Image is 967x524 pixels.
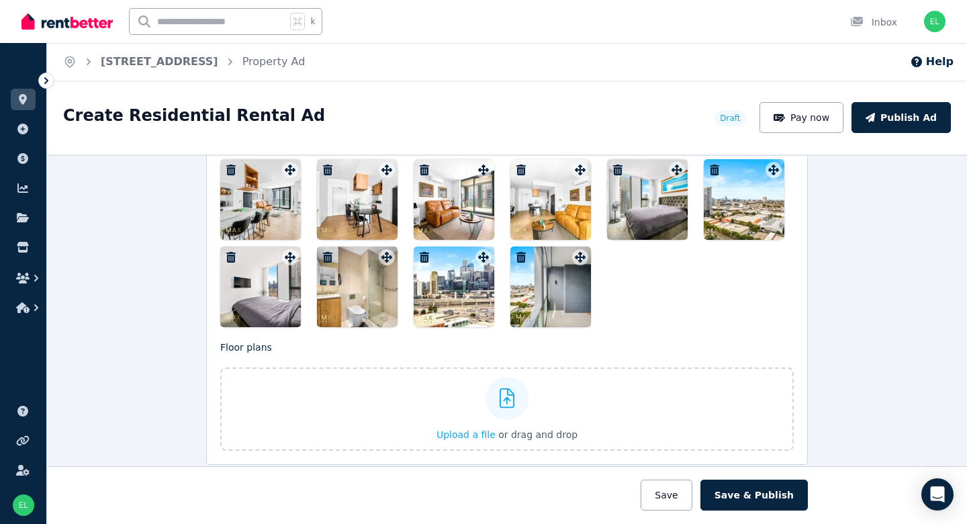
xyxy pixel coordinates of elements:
p: Floor plans [220,341,794,354]
button: Publish Ad [851,102,951,133]
span: or drag and drop [498,429,578,440]
div: Inbox [850,15,897,29]
span: Upload a file [436,429,496,440]
span: k [310,16,315,27]
span: Draft [720,113,740,124]
div: Open Intercom Messenger [921,478,954,511]
button: Save [641,480,692,511]
img: Elaine Lee [924,11,946,32]
button: Save & Publish [700,480,808,511]
button: Pay now [759,102,844,133]
a: Property Ad [242,55,306,68]
a: [STREET_ADDRESS] [101,55,218,68]
img: RentBetter [21,11,113,32]
h1: Create Residential Rental Ad [63,105,325,126]
nav: Breadcrumb [47,43,321,81]
button: Upload a file or drag and drop [436,428,578,441]
button: Help [910,54,954,70]
img: Elaine Lee [13,494,34,516]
